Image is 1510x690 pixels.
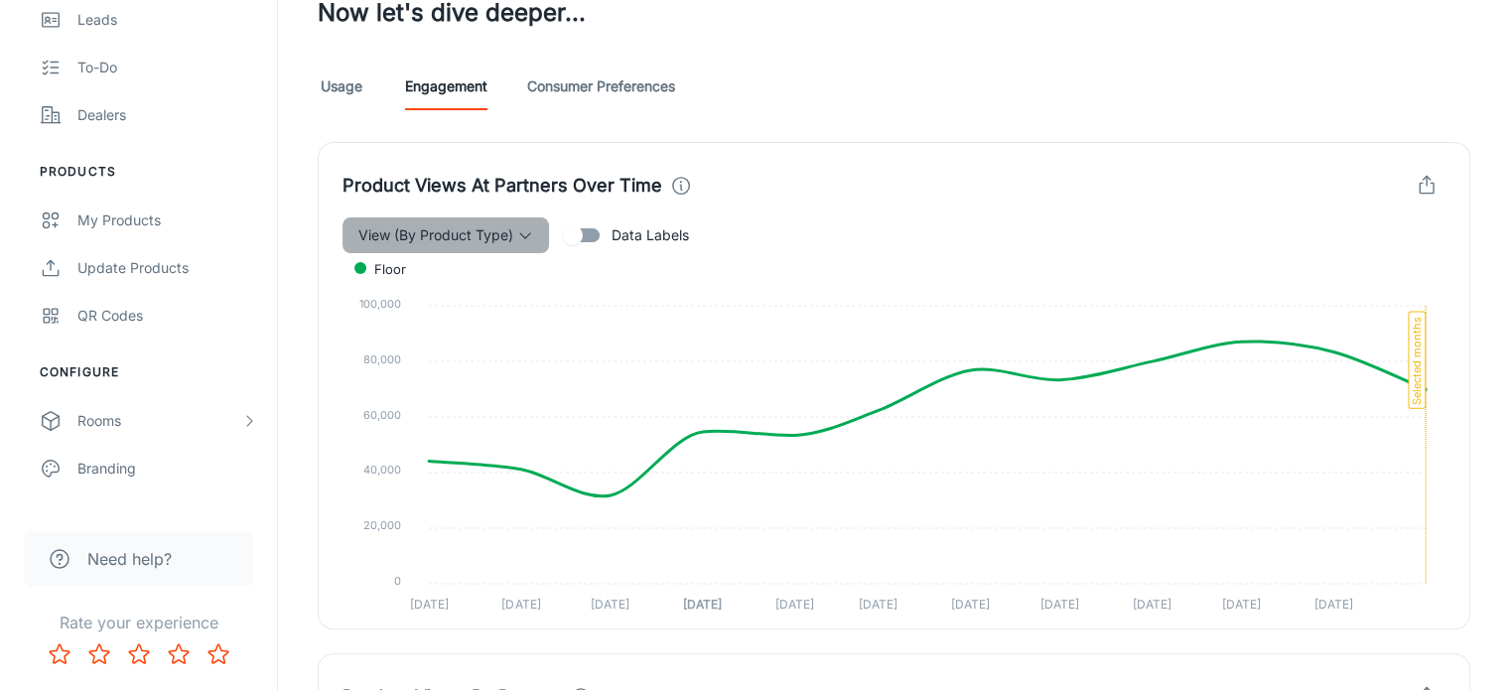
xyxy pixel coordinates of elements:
p: Rate your experience [16,611,261,634]
tspan: 20,000 [363,518,401,532]
tspan: [DATE] [1040,597,1079,612]
button: Rate 1 star [40,634,79,674]
tspan: [DATE] [591,597,629,612]
div: QR Codes [77,305,257,327]
span: Need help? [87,547,172,571]
tspan: [DATE] [775,597,814,612]
button: View (By Product Type) [343,217,549,253]
div: To-do [77,57,257,78]
div: Branding [77,458,257,480]
tspan: [DATE] [1222,597,1261,612]
div: My Products [77,209,257,231]
tspan: [DATE] [951,597,990,612]
div: Leads [77,9,257,31]
button: Rate 2 star [79,634,119,674]
tspan: [DATE] [859,597,897,612]
tspan: 60,000 [363,407,401,421]
tspan: 100,000 [359,297,401,311]
tspan: [DATE] [1314,597,1353,612]
span: Data Labels [612,224,689,246]
span: View (By Product Type) [358,223,513,247]
tspan: [DATE] [410,597,449,612]
span: Floor [359,260,406,278]
button: Rate 4 star [159,634,199,674]
a: Consumer Preferences [527,63,675,110]
tspan: 40,000 [363,463,401,477]
tspan: [DATE] [501,597,540,612]
div: Texts [77,505,257,527]
div: Update Products [77,257,257,279]
a: Usage [318,63,365,110]
button: Rate 3 star [119,634,159,674]
tspan: 0 [394,574,401,588]
a: Engagement [405,63,487,110]
tspan: [DATE] [1133,597,1171,612]
div: Rooms [77,410,241,432]
button: Rate 5 star [199,634,238,674]
div: Dealers [77,104,257,126]
tspan: 80,000 [363,351,401,365]
h4: Product Views At Partners Over Time [343,172,662,200]
tspan: [DATE] [683,597,722,612]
